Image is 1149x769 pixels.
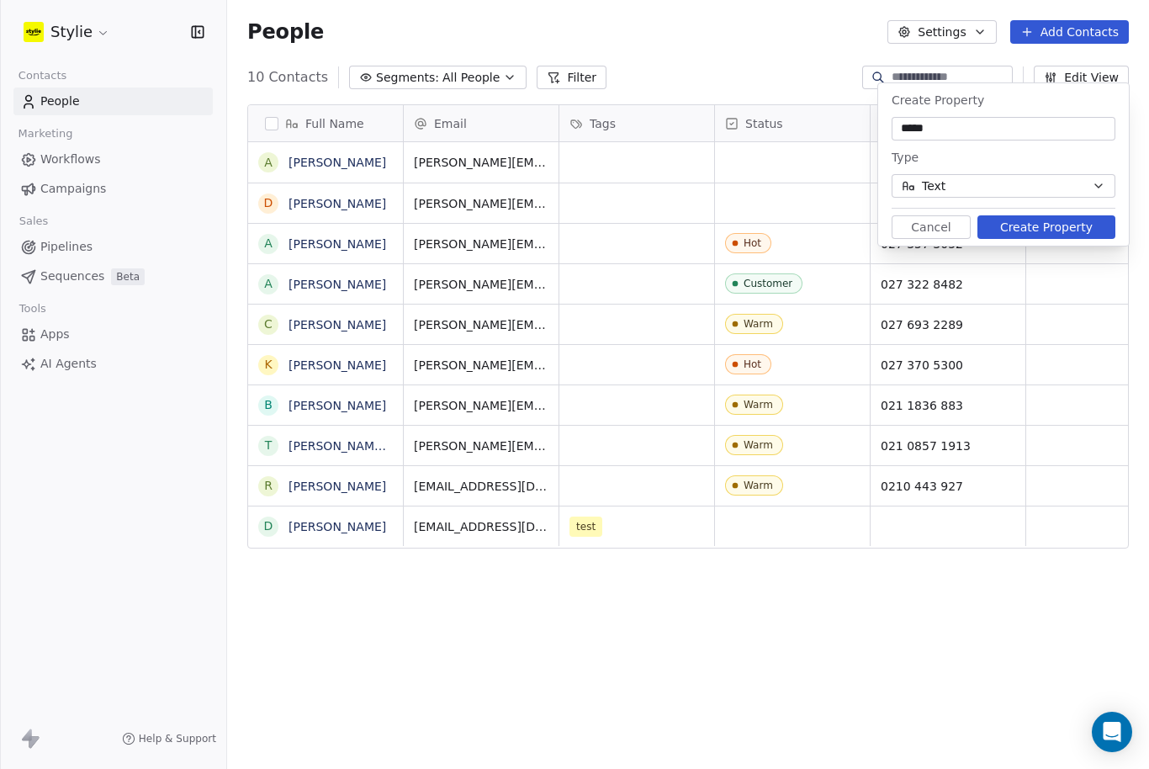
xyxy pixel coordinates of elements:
span: Workflows [40,151,101,168]
div: Hot [744,237,761,249]
span: [EMAIL_ADDRESS][DOMAIN_NAME] [414,518,548,535]
span: [PERSON_NAME][EMAIL_ADDRESS][DOMAIN_NAME] [414,276,548,293]
a: Workflows [13,146,213,173]
a: [PERSON_NAME] [289,318,386,331]
span: [EMAIL_ADDRESS][DOMAIN_NAME] [414,478,548,495]
div: Warm [744,439,773,451]
span: 027 322 8482 [881,276,1015,293]
div: D [264,517,273,535]
span: 027 693 2289 [881,316,1015,333]
span: Pipelines [40,238,93,256]
span: People [40,93,80,110]
a: [PERSON_NAME] [289,278,386,291]
span: Contacts [11,63,74,88]
a: [PERSON_NAME] [289,358,386,372]
button: Add Contacts [1010,20,1129,44]
span: Segments: [376,69,439,87]
span: Stylie [50,21,93,43]
button: Text [892,174,1115,198]
span: Sequences [40,268,104,285]
a: [PERSON_NAME] [289,156,386,169]
span: 021 0857 1913 [881,438,1015,454]
span: Status [745,115,783,132]
span: 027 370 5300 [881,357,1015,374]
button: Create Property [977,215,1115,239]
span: Campaigns [40,180,106,198]
span: [PERSON_NAME][EMAIL_ADDRESS][DOMAIN_NAME] [414,195,548,212]
span: Apps [40,326,70,343]
span: Email [434,115,467,132]
a: [PERSON_NAME] [289,197,386,210]
button: Filter [537,66,606,89]
div: A [264,154,273,172]
a: [PERSON_NAME] [289,520,386,533]
span: Type [892,151,919,164]
div: B [264,396,273,414]
div: Warm [744,399,773,411]
span: Full Name [305,115,364,132]
span: [PERSON_NAME][EMAIL_ADDRESS][DOMAIN_NAME] [414,357,548,374]
div: Warm [744,318,773,330]
a: People [13,88,213,115]
span: People [247,19,324,45]
div: R [264,477,273,495]
button: Cancel [892,215,971,239]
div: Status [715,105,870,141]
div: Phone Number [871,105,1025,141]
span: Tags [590,115,616,132]
img: stylie-square-yellow.svg [24,22,44,42]
div: D [264,194,273,212]
span: 0210 443 927 [881,478,1015,495]
span: [PERSON_NAME][EMAIL_ADDRESS][DOMAIN_NAME] [414,154,548,171]
span: Tools [12,296,53,321]
button: Settings [887,20,996,44]
span: All People [442,69,500,87]
a: [PERSON_NAME] [289,480,386,493]
div: A [264,235,273,252]
span: 10 Contacts [247,67,328,88]
span: Help & Support [139,732,216,745]
div: T [265,437,273,454]
a: Apps [13,321,213,348]
span: AI Agents [40,355,97,373]
span: [PERSON_NAME][EMAIL_ADDRESS][DOMAIN_NAME] [414,236,548,252]
a: AI Agents [13,350,213,378]
span: Create Property [892,93,984,107]
span: Marketing [11,121,80,146]
a: [PERSON_NAME] [PERSON_NAME] [289,439,488,453]
span: [PERSON_NAME][EMAIL_ADDRESS][DOMAIN_NAME] [414,316,548,333]
div: Warm [744,480,773,491]
button: Edit View [1034,66,1129,89]
div: Hot [744,358,761,370]
span: [PERSON_NAME][EMAIL_ADDRESS][PERSON_NAME][DOMAIN_NAME] [414,397,548,414]
span: Sales [12,209,56,234]
a: Campaigns [13,175,213,203]
span: test [569,517,602,537]
span: 021 1836 883 [881,397,1015,414]
div: Customer [744,278,792,289]
div: Tags [559,105,714,141]
a: [PERSON_NAME] [289,237,386,251]
button: Stylie [20,18,114,46]
div: Open Intercom Messenger [1092,712,1132,752]
a: Help & Support [122,732,216,745]
div: A [264,275,273,293]
span: Text [922,178,945,195]
a: SequencesBeta [13,263,213,290]
a: [PERSON_NAME] [289,399,386,412]
span: Beta [111,268,145,285]
span: [PERSON_NAME][EMAIL_ADDRESS][DOMAIN_NAME] [414,438,548,454]
div: Full Name [248,105,403,141]
div: Email [404,105,559,141]
a: Pipelines [13,233,213,261]
div: K [264,356,272,374]
div: C [264,316,273,333]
